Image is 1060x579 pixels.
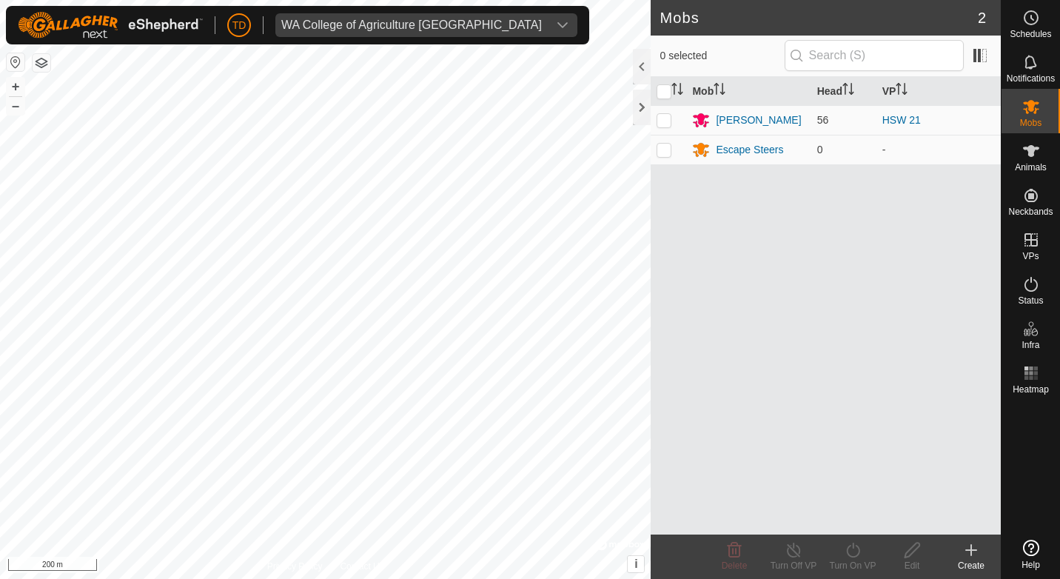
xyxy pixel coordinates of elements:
[232,18,246,33] span: TD
[1002,534,1060,575] a: Help
[811,77,876,106] th: Head
[7,78,24,96] button: +
[716,142,783,158] div: Escape Steers
[7,97,24,115] button: –
[7,53,24,71] button: Reset Map
[275,13,548,37] span: WA College of Agriculture Denmark
[942,559,1001,572] div: Create
[660,9,977,27] h2: Mobs
[1010,30,1051,39] span: Schedules
[817,114,829,126] span: 56
[33,54,50,72] button: Map Layers
[823,559,882,572] div: Turn On VP
[340,560,383,573] a: Contact Us
[1018,296,1043,305] span: Status
[634,558,637,570] span: i
[628,556,644,572] button: i
[842,85,854,97] p-sorticon: Activate to sort
[18,12,203,39] img: Gallagher Logo
[1007,74,1055,83] span: Notifications
[1020,118,1041,127] span: Mobs
[1022,252,1039,261] span: VPs
[714,85,725,97] p-sorticon: Activate to sort
[716,113,801,128] div: [PERSON_NAME]
[1013,385,1049,394] span: Heatmap
[1022,560,1040,569] span: Help
[686,77,811,106] th: Mob
[281,19,542,31] div: WA College of Agriculture [GEOGRAPHIC_DATA]
[548,13,577,37] div: dropdown trigger
[267,560,323,573] a: Privacy Policy
[876,135,1001,164] td: -
[785,40,964,71] input: Search (S)
[817,144,823,155] span: 0
[1022,341,1039,349] span: Infra
[722,560,748,571] span: Delete
[764,559,823,572] div: Turn Off VP
[876,77,1001,106] th: VP
[1015,163,1047,172] span: Animals
[896,85,908,97] p-sorticon: Activate to sort
[882,559,942,572] div: Edit
[671,85,683,97] p-sorticon: Activate to sort
[660,48,784,64] span: 0 selected
[1008,207,1053,216] span: Neckbands
[882,114,921,126] a: HSW 21
[978,7,986,29] span: 2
